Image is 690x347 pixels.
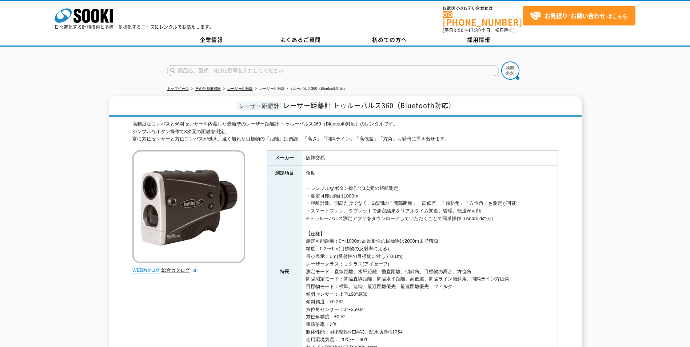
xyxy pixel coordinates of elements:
th: 測定項目 [267,166,302,181]
a: その他測量機器 [195,87,221,91]
span: お電話でのお問い合わせは [443,6,523,11]
a: レーザー距離計 [227,87,253,91]
a: [PHONE_NUMBER] [443,11,523,26]
a: 総合カタログ [161,267,197,273]
td: 角度 [302,166,558,181]
th: メーカー [267,151,302,166]
input: 商品名、型式、NETIS番号を入力してください [167,65,499,76]
span: レーザー距離計 トゥルーパルス360（Bluetooth対応） [283,100,455,110]
div: 高精度なコンパスと傾斜センサーを内蔵した最新型のレーザー距離計 トゥルーパルス360（Bluetooth対応）のレンタルです。 シンプルなボタン操作で3次元の距離を測定。 常に方位センサーと方位... [132,120,558,143]
li: レーザー距離計 トゥルーパルス360（Bluetooth対応） [254,85,347,93]
a: トップページ [167,87,189,91]
img: レーザー距離計 トゥルーパルス360（Bluetooth対応） [132,150,245,263]
a: 採用情報 [434,35,523,45]
img: webカタログ [132,267,160,274]
strong: お見積り･お問い合わせ [545,11,606,20]
span: (平日 ～ 土日、祝日除く) [443,27,515,33]
a: お見積り･お問い合わせはこちら [523,6,635,25]
img: btn_search.png [501,61,519,80]
a: 初めての方へ [345,35,434,45]
span: 8:50 [454,27,464,33]
span: はこちら [530,11,627,21]
td: 阪神交易 [302,151,558,166]
span: レーザー距離計 [237,101,281,110]
a: よくあるご質問 [256,35,345,45]
a: 企業情報 [167,35,256,45]
span: 初めての方へ [372,36,407,44]
span: 17:30 [468,27,481,33]
p: 日々進化する計測技術と多種・多様化するニーズにレンタルでお応えします。 [55,25,214,29]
